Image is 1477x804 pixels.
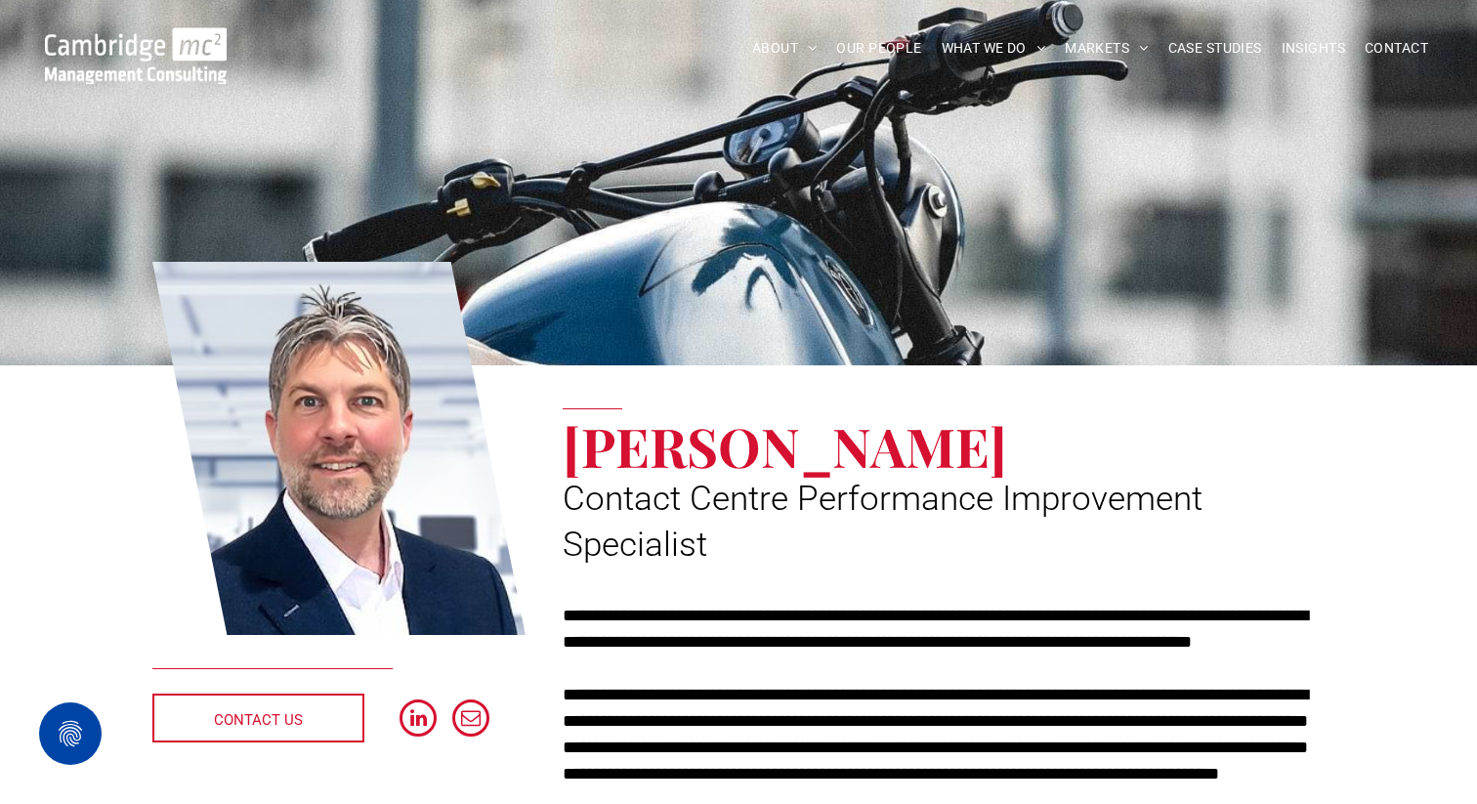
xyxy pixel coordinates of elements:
[214,696,303,744] span: CONTACT US
[742,33,827,63] a: ABOUT
[1159,33,1272,63] a: CASE STUDIES
[563,479,1203,565] span: Contact Centre Performance Improvement Specialist
[152,694,364,742] a: CONTACT US
[400,699,437,741] a: linkedin
[563,409,1007,482] span: [PERSON_NAME]
[826,33,931,63] a: OUR PEOPLE
[452,699,489,741] a: email
[932,33,1056,63] a: WHAT WE DO
[45,27,227,84] img: Go to Homepage
[1055,33,1158,63] a: MARKETS
[1272,33,1355,63] a: INSIGHTS
[152,259,526,638] a: Simon Kissane | Cambridge Management Consulting > Simon Kissane
[1355,33,1438,63] a: CONTACT
[45,30,227,51] a: Your Business Transformed | Cambridge Management Consulting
